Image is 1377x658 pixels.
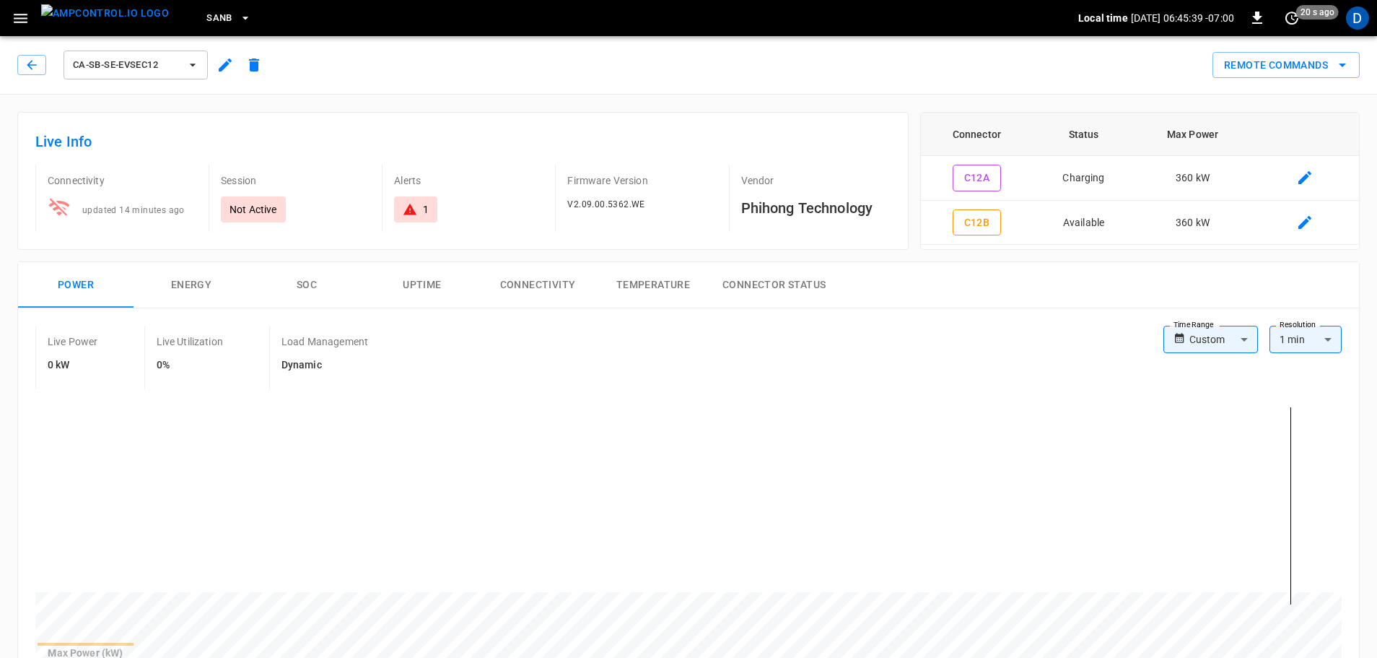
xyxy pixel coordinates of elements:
[229,202,277,217] p: Not Active
[201,4,257,33] button: SanB
[1346,7,1369,30] div: profile-icon
[953,165,1002,191] button: C12A
[249,262,364,308] button: SOC
[206,10,232,27] span: SanB
[221,173,370,188] p: Session
[741,196,891,220] h6: Phihong Technology
[423,202,429,217] div: 1
[1135,201,1251,246] td: 360 kW
[1280,7,1303,30] button: set refresh interval
[567,173,717,188] p: Firmware Version
[35,130,891,153] h6: Live Info
[1078,11,1128,25] p: Local time
[921,113,1033,156] th: Connector
[1189,326,1258,353] div: Custom
[73,57,180,74] span: ca-sb-se-evseC12
[48,173,197,188] p: Connectivity
[595,262,711,308] button: Temperature
[480,262,595,308] button: Connectivity
[281,334,368,349] p: Load Management
[741,173,891,188] p: Vendor
[281,358,368,373] h6: Dynamic
[364,262,480,308] button: Uptime
[41,4,169,22] img: ampcontrol.io logo
[18,262,134,308] button: Power
[48,358,98,373] h6: 0 kW
[157,334,223,349] p: Live Utilization
[1135,113,1251,156] th: Max Power
[394,173,543,188] p: Alerts
[953,209,1002,236] button: C12B
[1212,52,1360,79] div: remote commands options
[921,113,1359,245] table: connector table
[1033,156,1135,201] td: Charging
[1033,201,1135,246] td: Available
[1269,326,1342,353] div: 1 min
[1212,52,1360,79] button: Remote Commands
[48,334,98,349] p: Live Power
[1131,11,1234,25] p: [DATE] 06:45:39 -07:00
[567,199,644,209] span: V2.09.00.5362.WE
[711,262,837,308] button: Connector Status
[134,262,249,308] button: Energy
[157,358,223,373] h6: 0%
[1173,319,1214,331] label: Time Range
[64,51,208,79] button: ca-sb-se-evseC12
[1135,156,1251,201] td: 360 kW
[1296,5,1339,20] span: 20 s ago
[82,205,185,215] span: updated 14 minutes ago
[1280,319,1316,331] label: Resolution
[1033,113,1135,156] th: Status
